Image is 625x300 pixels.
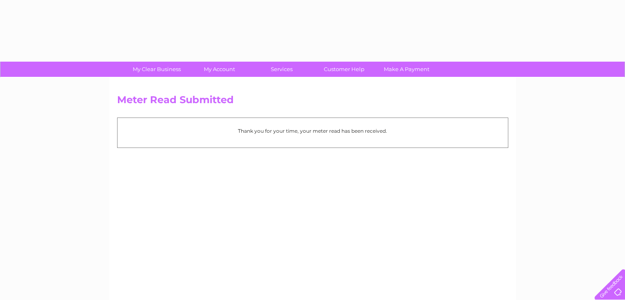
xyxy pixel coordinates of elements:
[117,94,508,110] h2: Meter Read Submitted
[310,62,378,77] a: Customer Help
[122,127,504,135] p: Thank you for your time, your meter read has been received.
[248,62,316,77] a: Services
[373,62,440,77] a: Make A Payment
[185,62,253,77] a: My Account
[123,62,191,77] a: My Clear Business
